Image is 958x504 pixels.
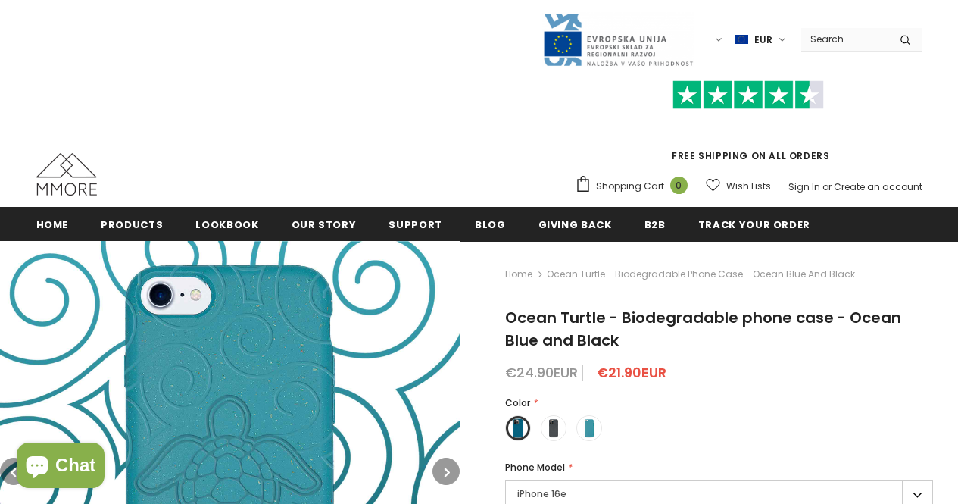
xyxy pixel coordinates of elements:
a: Home [505,265,532,283]
span: Ocean Turtle - Biodegradable phone case - Ocean Blue and Black [547,265,855,283]
iframe: Customer reviews powered by Trustpilot [575,109,922,149]
span: Our Story [292,218,357,232]
a: Shopping Cart 0 [575,175,695,198]
span: Home [36,218,69,232]
a: Lookbook [195,207,258,241]
img: Trust Pilot Stars [672,80,824,110]
a: support [389,207,442,241]
a: Create an account [834,180,922,193]
span: Lookbook [195,218,258,232]
span: Phone Model [505,461,565,474]
img: MMORE Cases [36,153,97,196]
span: support [389,218,442,232]
span: Track your order [698,218,810,232]
span: Giving back [538,218,612,232]
span: €21.90EUR [597,363,666,382]
a: Home [36,207,69,241]
span: EUR [754,33,772,48]
a: Track your order [698,207,810,241]
input: Search Site [801,28,888,50]
inbox-online-store-chat: Shopify online store chat [12,443,109,492]
a: Giving back [538,207,612,241]
span: FREE SHIPPING ON ALL ORDERS [575,87,922,162]
span: Wish Lists [726,179,771,194]
span: Products [101,218,163,232]
a: Wish Lists [706,173,771,199]
span: B2B [644,218,666,232]
a: Our Story [292,207,357,241]
span: 0 [670,177,688,194]
a: Blog [475,207,506,241]
a: B2B [644,207,666,241]
span: Ocean Turtle - Biodegradable phone case - Ocean Blue and Black [505,307,901,351]
a: Products [101,207,163,241]
span: Blog [475,218,506,232]
span: or [822,180,832,193]
span: Color [505,396,530,409]
span: Shopping Cart [596,179,664,194]
img: Javni Razpis [542,12,694,67]
a: Sign In [788,180,820,193]
span: €24.90EUR [505,363,578,382]
a: Javni Razpis [542,33,694,45]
